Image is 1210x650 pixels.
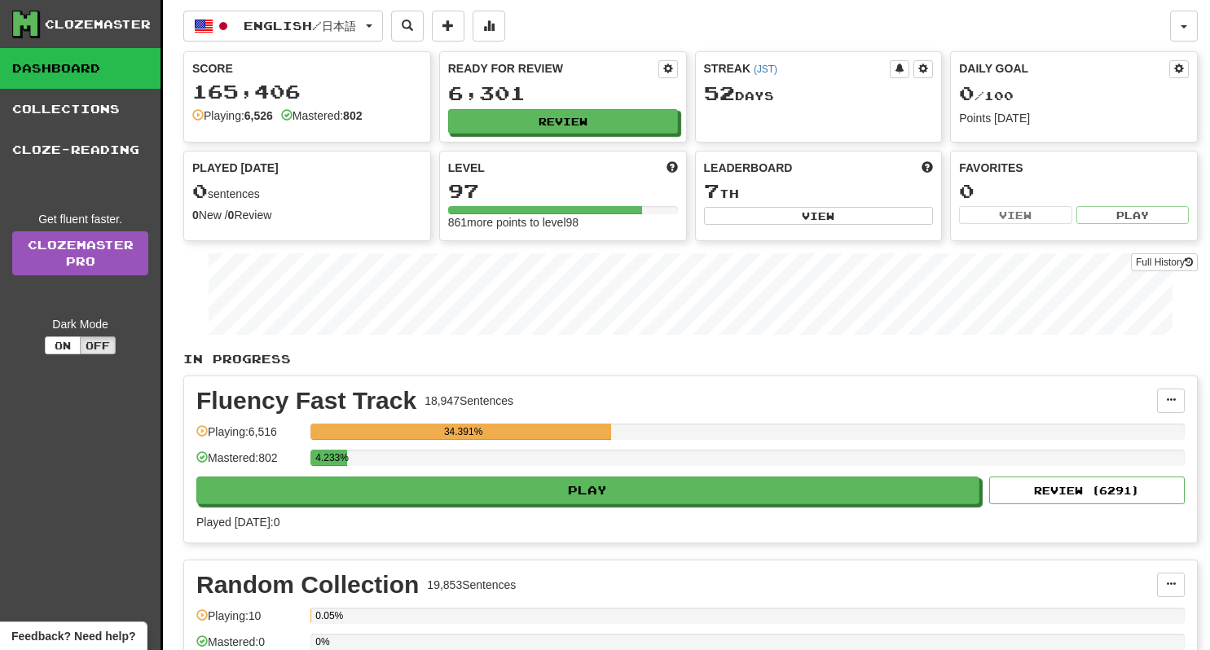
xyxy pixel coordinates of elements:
[448,83,678,103] div: 6,301
[959,160,1189,176] div: Favorites
[192,60,422,77] div: Score
[704,60,891,77] div: Streak
[281,108,363,124] div: Mastered:
[192,179,208,202] span: 0
[704,160,793,176] span: Leaderboard
[959,181,1189,201] div: 0
[959,89,1014,103] span: / 100
[448,181,678,201] div: 97
[1131,253,1198,271] button: Full History
[427,577,516,593] div: 19,853 Sentences
[315,424,611,440] div: 34.391%
[448,109,678,134] button: Review
[45,16,151,33] div: Clozemaster
[343,109,362,122] strong: 802
[425,393,513,409] div: 18,947 Sentences
[196,608,302,635] div: Playing: 10
[989,477,1185,504] button: Review (6291)
[244,109,273,122] strong: 6,526
[196,516,279,529] span: Played [DATE]: 0
[391,11,424,42] button: Search sentences
[12,211,148,227] div: Get fluent faster.
[315,450,347,466] div: 4.233%
[196,477,979,504] button: Play
[80,336,116,354] button: Off
[196,450,302,477] div: Mastered: 802
[228,209,235,222] strong: 0
[704,83,934,104] div: Day s
[448,214,678,231] div: 861 more points to level 98
[432,11,464,42] button: Add sentence to collection
[959,60,1169,78] div: Daily Goal
[45,336,81,354] button: On
[11,628,135,644] span: Open feedback widget
[192,207,422,223] div: New / Review
[473,11,505,42] button: More stats
[192,108,273,124] div: Playing:
[183,351,1198,367] p: In Progress
[196,389,416,413] div: Fluency Fast Track
[244,19,356,33] span: English / 日本語
[704,81,735,104] span: 52
[667,160,678,176] span: Score more points to level up
[1076,206,1189,224] button: Play
[12,231,148,275] a: ClozemasterPro
[959,206,1071,224] button: View
[959,81,975,104] span: 0
[196,424,302,450] div: Playing: 6,516
[192,209,199,222] strong: 0
[12,316,148,332] div: Dark Mode
[192,160,279,176] span: Played [DATE]
[448,60,658,77] div: Ready for Review
[959,110,1189,126] div: Points [DATE]
[704,207,934,225] button: View
[183,11,383,42] button: English/日本語
[192,81,422,102] div: 165,406
[754,64,777,75] a: (JST)
[196,573,419,597] div: Random Collection
[704,181,934,202] div: th
[192,181,422,202] div: sentences
[922,160,933,176] span: This week in points, UTC
[704,179,719,202] span: 7
[448,160,485,176] span: Level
